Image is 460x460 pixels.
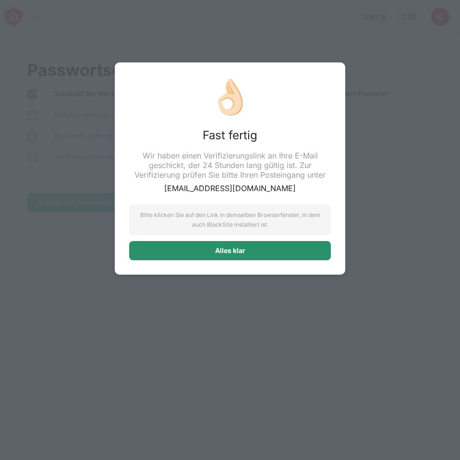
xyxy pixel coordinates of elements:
[129,143,331,180] div: Wir haben einen Verifizierungslink an Ihre E-Mail geschickt, der 24 Stunden lang gültig ist. Zur ...
[215,247,245,254] div: Alles klar
[129,205,331,235] div: Bitte klicken Sie auf den Link in demselben Browserfenster, in dem auch BlockSite installiert ist.
[129,128,331,143] div: Fast fertig
[129,77,331,128] div: 👌🏻
[129,180,331,205] div: [EMAIL_ADDRESS][DOMAIN_NAME]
